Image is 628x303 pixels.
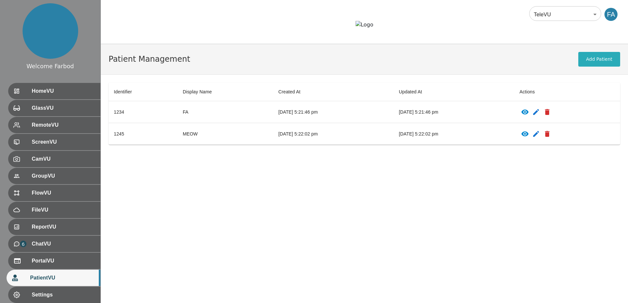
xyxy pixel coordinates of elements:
div: PatientVU [7,270,100,286]
td: [DATE] 5:22:02 pm [273,123,394,145]
div: FA [604,8,618,21]
th: Display Name [178,83,273,101]
h1: Patient Management [109,55,190,64]
div: GlassVU [8,100,100,116]
span: FlowVU [32,189,95,197]
div: PortalVU [8,253,100,269]
th: Created At [273,83,394,101]
img: Logo [356,21,373,29]
th: 1245 [109,123,178,145]
div: CamVU [8,151,100,167]
span: ReportVU [32,223,95,231]
span: GlassVU [32,104,95,112]
div: RemoteVU [8,117,100,133]
span: PortalVU [32,257,95,265]
span: Settings [32,291,95,299]
th: Updated At [394,83,515,101]
div: TeleVU [529,5,601,24]
td: [DATE] 5:22:02 pm [394,123,515,145]
td: [DATE] 5:21:46 pm [394,101,515,123]
div: HomeVU [8,83,100,99]
div: ReportVU [8,219,100,235]
span: HomeVU [32,87,95,95]
span: FileVU [32,206,95,214]
span: ScreenVU [32,138,95,146]
div: 6ChatVU [8,236,100,252]
button: View Patient Details [519,106,531,118]
button: Edit Patient [531,128,542,139]
div: ScreenVU [8,134,100,150]
button: Edit Patient [531,106,542,118]
p: 6 [20,241,26,247]
table: patients table [109,83,620,145]
div: Settings [8,287,100,303]
button: View Patient Details [519,128,531,139]
span: GroupVU [32,172,95,180]
div: Welcome Farbod [26,62,74,71]
span: PatientVU [30,274,95,282]
span: RemoteVU [32,121,95,129]
div: FlowVU [8,185,100,201]
th: Identifier [109,83,178,101]
td: MEOW [178,123,273,145]
button: Delete Patient [542,128,553,139]
th: 1234 [109,101,178,123]
img: profile.png [23,3,78,59]
button: Delete Patient [542,106,553,118]
th: Actions [514,83,620,101]
div: FileVU [8,202,100,218]
span: CamVU [32,155,95,163]
td: FA [178,101,273,123]
td: [DATE] 5:21:46 pm [273,101,394,123]
span: ChatVU [32,240,95,248]
div: GroupVU [8,168,100,184]
button: Add Patient [578,52,620,67]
